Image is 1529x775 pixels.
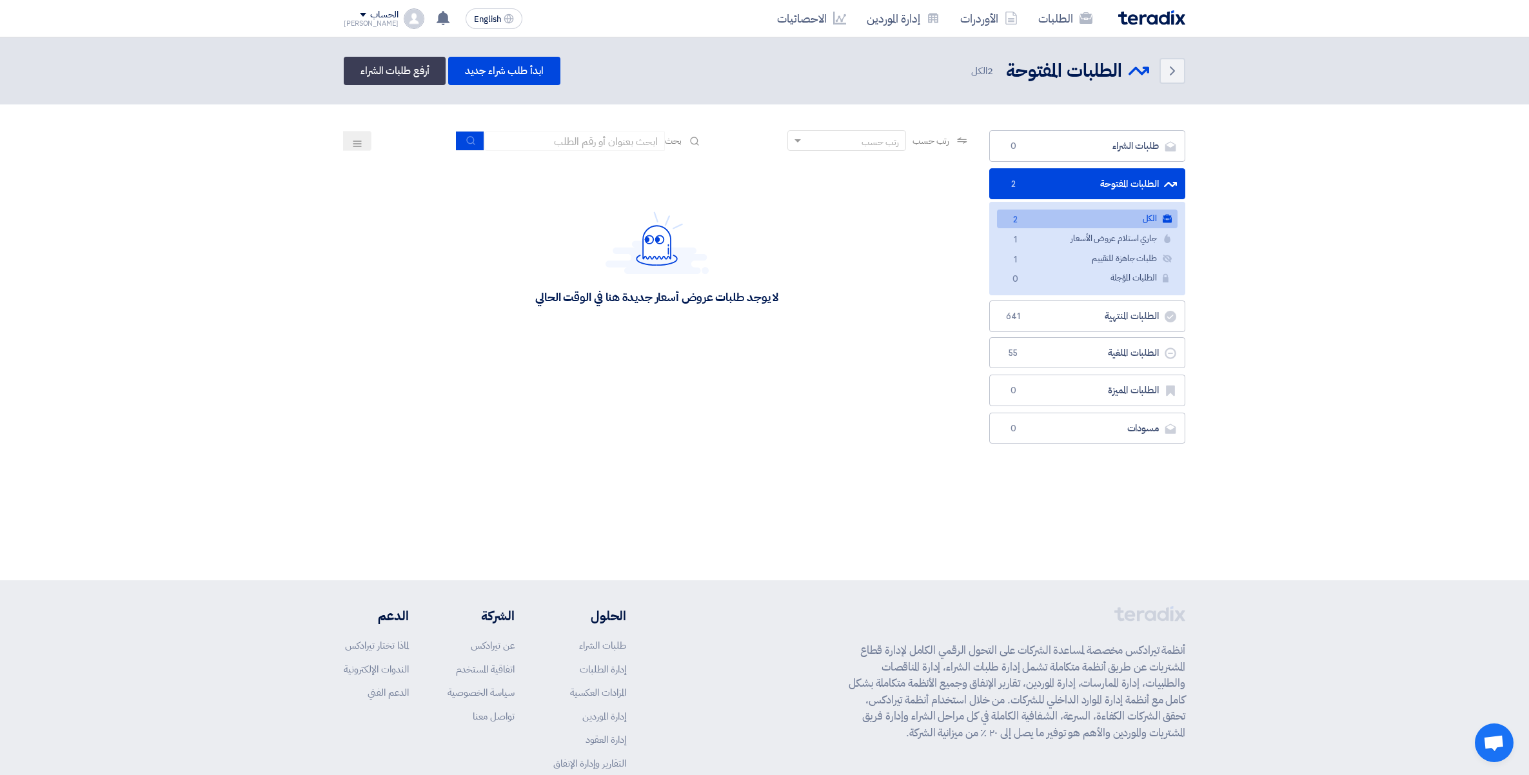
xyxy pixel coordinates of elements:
[1005,347,1021,360] span: 55
[862,135,899,149] div: رتب حسب
[989,130,1185,162] a: طلبات الشراء0
[448,606,515,625] li: الشركة
[987,64,993,78] span: 2
[997,210,1178,228] a: الكل
[971,64,996,79] span: الكل
[1118,10,1185,25] img: Teradix logo
[912,134,949,148] span: رتب حسب
[1007,273,1023,286] span: 0
[345,638,409,652] a: لماذا تختار تيرادكس
[466,8,522,29] button: English
[448,685,515,700] a: سياسة الخصوصية
[989,337,1185,369] a: الطلبات الملغية55
[1007,253,1023,267] span: 1
[997,269,1178,288] a: الطلبات المؤجلة
[370,10,398,21] div: الحساب
[473,709,515,723] a: تواصل معنا
[579,638,626,652] a: طلبات الشراء
[553,756,626,770] a: التقارير وإدارة الإنفاق
[997,250,1178,268] a: طلبات جاهزة للتقييم
[1005,178,1021,191] span: 2
[484,132,665,151] input: ابحث بعنوان أو رقم الطلب
[1006,59,1122,84] h2: الطلبات المفتوحة
[368,685,409,700] a: الدعم الفني
[989,300,1185,332] a: الطلبات المنتهية641
[471,638,515,652] a: عن تيرادكس
[344,57,446,85] a: أرفع طلبات الشراء
[1005,310,1021,323] span: 641
[474,15,501,24] span: English
[344,606,409,625] li: الدعم
[665,134,682,148] span: بحث
[1007,233,1023,247] span: 1
[582,709,626,723] a: إدارة الموردين
[404,8,424,29] img: profile_test.png
[1005,140,1021,153] span: 0
[989,413,1185,444] a: مسودات0
[767,3,856,34] a: الاحصائيات
[580,662,626,676] a: إدارة الطلبات
[1475,723,1514,762] a: Open chat
[448,57,560,85] a: ابدأ طلب شراء جديد
[344,20,399,27] div: [PERSON_NAME]
[989,168,1185,200] a: الطلبات المفتوحة2
[1005,422,1021,435] span: 0
[849,642,1185,741] p: أنظمة تيرادكس مخصصة لمساعدة الشركات على التحول الرقمي الكامل لإدارة قطاع المشتريات عن طريق أنظمة ...
[997,230,1178,248] a: جاري استلام عروض الأسعار
[344,662,409,676] a: الندوات الإلكترونية
[950,3,1028,34] a: الأوردرات
[553,606,626,625] li: الحلول
[606,211,709,274] img: Hello
[1007,213,1023,227] span: 2
[570,685,626,700] a: المزادات العكسية
[1005,384,1021,397] span: 0
[535,289,778,304] div: لا يوجد طلبات عروض أسعار جديدة هنا في الوقت الحالي
[989,375,1185,406] a: الطلبات المميزة0
[456,662,515,676] a: اتفاقية المستخدم
[1028,3,1103,34] a: الطلبات
[586,732,626,747] a: إدارة العقود
[856,3,950,34] a: إدارة الموردين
